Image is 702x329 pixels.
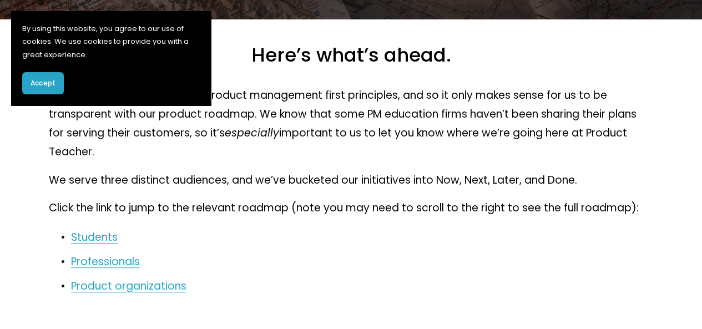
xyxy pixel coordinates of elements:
[22,22,200,61] p: By using this website, you agree to our use of cookies. We use cookies to provide you with a grea...
[49,43,653,68] h3: Here’s what’s ahead.
[71,230,118,245] a: Students
[225,125,279,140] em: especially
[49,171,653,190] p: We serve three distinct audiences, and we’ve bucketed our initiatives into Now, Next, Later, and ...
[71,254,140,269] a: Professionals
[49,86,653,162] p: Product Teacher was built on product management first principles, and so it only makes sense for ...
[49,199,653,217] p: Click the link to jump to the relevant roadmap (note you may need to scroll to the right to see t...
[71,279,186,293] a: Product organizations
[11,11,211,105] section: Cookie banner
[22,72,64,94] button: Accept
[31,78,55,88] span: Accept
